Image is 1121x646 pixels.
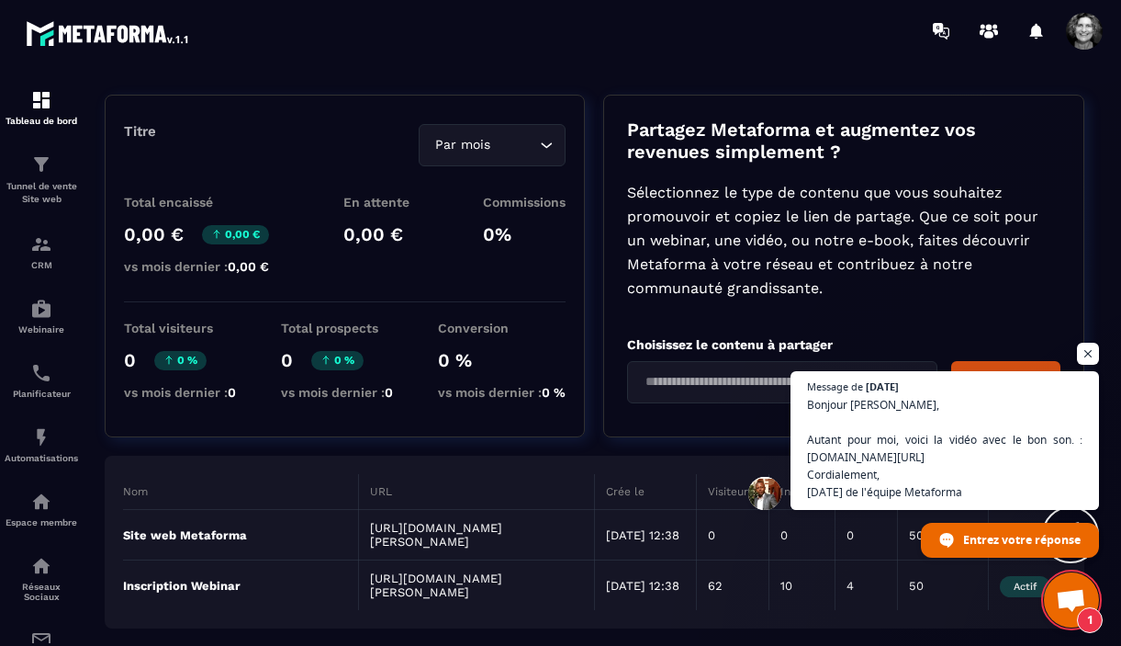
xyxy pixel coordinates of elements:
p: 0 [124,349,136,371]
span: 0 % [542,385,566,400]
p: Commissions [483,195,566,210]
img: formation [30,89,52,111]
p: 0 % [438,349,566,371]
a: formationformationTunnel de vente Site web [5,140,78,220]
p: [DATE] 12:38 [606,528,685,542]
th: Visiteurs [697,474,769,510]
p: Total prospects [281,321,393,335]
a: formationformationCRM [5,220,78,284]
p: 0% [483,223,566,245]
div: Ouvrir le chat [1044,572,1099,628]
td: [URL][DOMAIN_NAME][PERSON_NAME] [359,561,595,611]
td: 10 [769,561,835,611]
p: vs mois dernier : [124,259,269,274]
p: CRM [5,260,78,270]
p: Choisissez le contenu à partager [627,337,1060,352]
p: Site web Metaforma [123,528,347,542]
th: URL [359,474,595,510]
p: 0,00 € [343,223,409,245]
p: 0 % [154,351,207,370]
p: Webinaire [5,324,78,334]
p: Titre [124,123,156,140]
p: vs mois dernier : [124,385,236,400]
td: 0 [697,510,769,561]
span: 0 [385,385,393,400]
p: Inscription Webinar [123,579,347,593]
div: Search for option [627,361,937,403]
span: Message de [807,381,863,391]
span: Bonjour [PERSON_NAME], Autant pour moi, voici la vidéo avec le bon son. :[DOMAIN_NAME][URL] Cordi... [807,396,1082,501]
p: 0,00 € [202,225,269,244]
img: logo [26,17,191,50]
img: formation [30,233,52,255]
p: 0,00 € [124,223,184,245]
p: Planificateur [5,389,78,399]
input: Search for option [639,372,907,392]
input: Search for option [494,135,535,155]
p: Tunnel de vente Site web [5,180,78,206]
td: 50 [897,561,988,611]
span: Actif [1000,576,1050,597]
span: 0,00 € [228,259,269,274]
p: vs mois dernier : [438,385,566,400]
p: 0 % [311,351,364,370]
span: Par mois [431,135,494,155]
td: 4 [835,561,898,611]
span: 1 [1077,607,1103,633]
div: Search for option [419,124,566,166]
a: automationsautomationsAutomatisations [5,413,78,477]
a: automationsautomationsWebinaire [5,284,78,348]
td: 62 [697,561,769,611]
img: automations [30,298,52,320]
img: automations [30,491,52,513]
span: Entrez votre réponse [963,524,1081,556]
a: automationsautomationsEspace membre [5,477,78,541]
p: Tableau de bord [5,116,78,126]
td: 0 [769,510,835,561]
p: Sélectionnez le type de contenu que vous souhaitez promouvoir et copiez le lien de partage. Que c... [627,181,1060,300]
p: En attente [343,195,409,210]
th: Inscrits [769,474,835,510]
p: Espace membre [5,517,78,527]
p: vs mois dernier : [281,385,393,400]
a: social-networksocial-networkRéseaux Sociaux [5,541,78,616]
th: Nom [123,474,359,510]
span: 0 [228,385,236,400]
p: Automatisations [5,453,78,463]
p: Partagez Metaforma et augmentez vos revenues simplement ? [627,119,1060,163]
p: Total encaissé [124,195,269,210]
th: Crée le [595,474,697,510]
p: Conversion [438,321,566,335]
img: formation [30,153,52,176]
p: Réseaux Sociaux [5,582,78,602]
img: social-network [30,555,52,577]
a: formationformationTableau de bord [5,75,78,140]
p: [DATE] 12:38 [606,579,685,593]
p: Total visiteurs [124,321,236,335]
a: schedulerschedulerPlanificateur [5,348,78,413]
td: [URL][DOMAIN_NAME][PERSON_NAME] [359,510,595,561]
button: Copier le lien [951,361,1060,403]
img: automations [30,426,52,448]
img: scheduler [30,362,52,384]
p: 0 [281,349,293,371]
span: [DATE] [866,381,899,391]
